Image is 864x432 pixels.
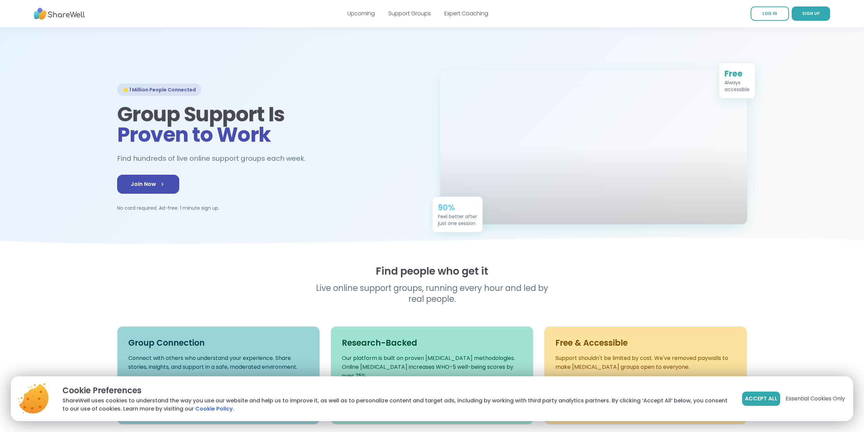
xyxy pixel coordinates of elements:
a: Expert Coaching [444,10,488,17]
div: Always accessible [724,76,750,90]
div: Free [724,65,750,76]
p: No card required. Ad-free. 1 minute sign up. [117,205,424,211]
a: Cookie Policy. [195,405,234,413]
button: Accept All [742,392,780,406]
p: Our platform is built on proven [MEDICAL_DATA] methodologies. Online [MEDICAL_DATA] increases WHO... [342,354,522,380]
span: Join Now [131,180,166,188]
span: Essential Cookies Only [786,395,845,403]
p: Support shouldn't be limited by cost. We've removed paywalls to make [MEDICAL_DATA] groups open t... [555,354,736,371]
a: SIGN UP [792,6,830,21]
a: LOG IN [751,6,789,21]
a: Support Groups [388,10,431,17]
h3: Research-Backed [342,338,522,348]
p: Live online support groups, running every hour and led by real people. [302,283,563,305]
h3: Free & Accessible [555,338,736,348]
h2: Find people who get it [117,265,747,277]
img: ShareWell Nav Logo [34,4,85,23]
span: Accept All [745,395,777,403]
span: SIGN UP [802,11,820,16]
div: 90% [438,199,477,210]
div: 🌟 1 Million People Connected [117,84,201,96]
span: Proven to Work [117,120,271,149]
p: Cookie Preferences [62,384,731,397]
p: ShareWell uses cookies to understand the way you use our website and help us to improve it, as we... [62,397,731,413]
h3: Group Connection [128,338,309,348]
span: LOG IN [762,11,777,16]
h1: Group Support Is [117,104,424,145]
h2: Find hundreds of live online support groups each week. [117,153,313,164]
a: Join Now [117,175,179,194]
div: Feel better after just one session [438,210,477,224]
p: Connect with others who understand your experience. Share stories, insights, and support in a saf... [128,354,309,371]
a: Upcoming [347,10,375,17]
